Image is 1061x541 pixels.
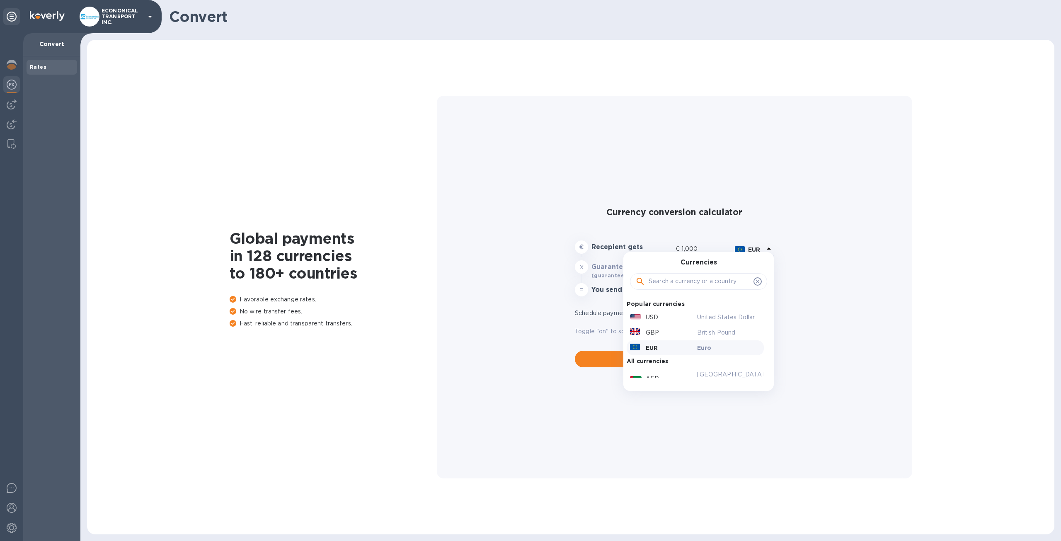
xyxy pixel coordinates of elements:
[697,344,761,352] p: Euro
[591,243,672,251] h3: Recepient gets
[102,8,143,25] p: ECONOMICAL TRANSPORT INC.
[646,374,659,383] p: AED
[230,319,437,328] p: Fast, reliable and transparent transfers.
[575,207,774,217] h2: Currency conversion calculator
[697,370,761,388] p: [GEOGRAPHIC_DATA] Dirham
[681,243,732,255] input: Amount
[230,307,437,316] p: No wire transfer fees.
[230,295,437,304] p: Favorable exchange rates.
[230,230,437,282] h1: Global payments in 128 currencies to 180+ countries
[627,355,668,367] p: All currencies
[30,40,74,48] p: Convert
[697,313,761,322] p: United States Dollar
[575,351,774,367] button: Pay FX bill
[630,376,642,382] img: AED
[30,11,65,21] img: Logo
[579,244,584,250] strong: €
[575,327,774,336] p: Toggle "on" to schedule a payment for a future date.
[591,272,657,279] b: (guaranteed for )
[169,8,1048,25] h1: Convert
[7,80,17,90] img: Foreign exchange
[649,275,750,288] input: Search a currency or a country
[875,208,1061,541] iframe: Chat Widget
[646,328,659,337] p: GBP
[581,354,767,364] span: Pay FX bill
[676,243,681,255] div: €
[575,283,588,296] div: =
[575,309,740,318] p: Schedule payment
[591,286,672,294] h3: You send
[630,314,641,320] img: USD
[646,313,658,322] p: USD
[30,64,46,70] b: Rates
[748,246,760,253] b: EUR
[3,8,20,25] div: Unpin categories
[697,328,761,337] p: British Pound
[575,260,588,274] div: x
[627,298,685,310] p: Popular currencies
[646,344,658,352] p: EUR
[681,259,717,267] h3: Currencies
[591,263,672,271] h3: Guaranteed rate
